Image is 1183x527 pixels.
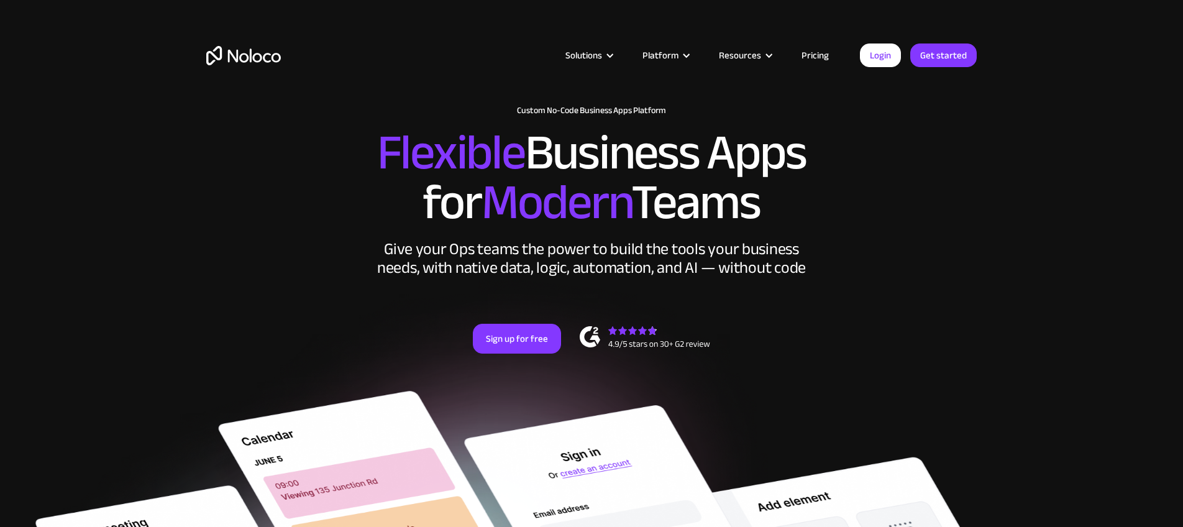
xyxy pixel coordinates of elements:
a: Get started [910,44,977,67]
span: Modern [482,156,631,249]
a: Sign up for free [473,324,561,354]
div: Solutions [550,47,627,63]
div: Platform [642,47,678,63]
span: Flexible [377,106,525,199]
a: home [206,46,281,65]
h2: Business Apps for Teams [206,128,977,227]
a: Pricing [786,47,844,63]
a: Login [860,44,901,67]
div: Resources [719,47,761,63]
div: Solutions [565,47,602,63]
div: Resources [703,47,786,63]
div: Platform [627,47,703,63]
div: Give your Ops teams the power to build the tools your business needs, with native data, logic, au... [374,240,809,277]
